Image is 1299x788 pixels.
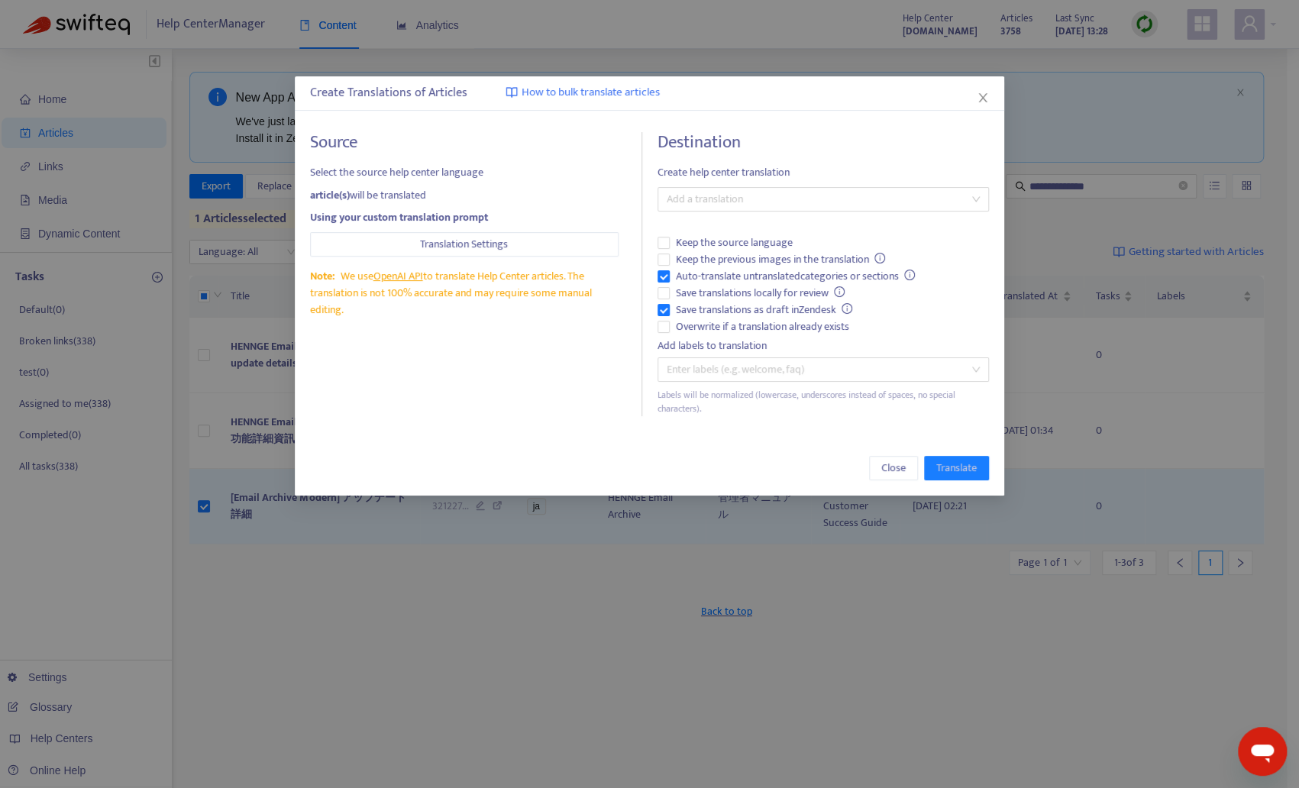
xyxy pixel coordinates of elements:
div: We use to translate Help Center articles. The translation is not 100% accurate and may require so... [310,268,619,318]
span: Auto-translate untranslated categories or sections [670,268,922,285]
span: Create help center translation [658,164,989,181]
a: OpenAI API [373,267,423,285]
span: Save translations locally for review [670,285,851,302]
span: Close [881,460,906,476]
button: Close [974,89,991,106]
div: will be translated [310,187,619,204]
a: How to bulk translate articles [506,84,660,102]
span: close [977,92,989,104]
span: info-circle [834,286,845,297]
span: Keep the source language [670,234,799,251]
div: Labels will be normalized (lowercase, underscores instead of spaces, no special characters). [658,388,989,417]
button: Translation Settings [310,232,619,257]
strong: article(s) [310,186,350,204]
span: Translation Settings [420,236,508,253]
div: Create Translations of Articles [310,84,989,102]
span: How to bulk translate articles [522,84,660,102]
span: Note: [310,267,334,285]
span: info-circle [874,253,885,263]
div: Add labels to translation [658,337,989,354]
span: Select the source help center language [310,164,619,181]
button: Close [869,456,918,480]
button: Translate [924,456,989,480]
iframe: メッセージングウィンドウを開くボタン [1238,727,1287,776]
span: Save translations as draft in Zendesk [670,302,859,318]
span: Keep the previous images in the translation [670,251,892,268]
span: info-circle [842,303,852,314]
h4: Source [310,132,619,153]
span: info-circle [904,270,915,280]
h4: Destination [658,132,989,153]
div: Using your custom translation prompt [310,209,619,226]
span: Overwrite if a translation already exists [670,318,855,335]
img: image-link [506,86,518,98]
